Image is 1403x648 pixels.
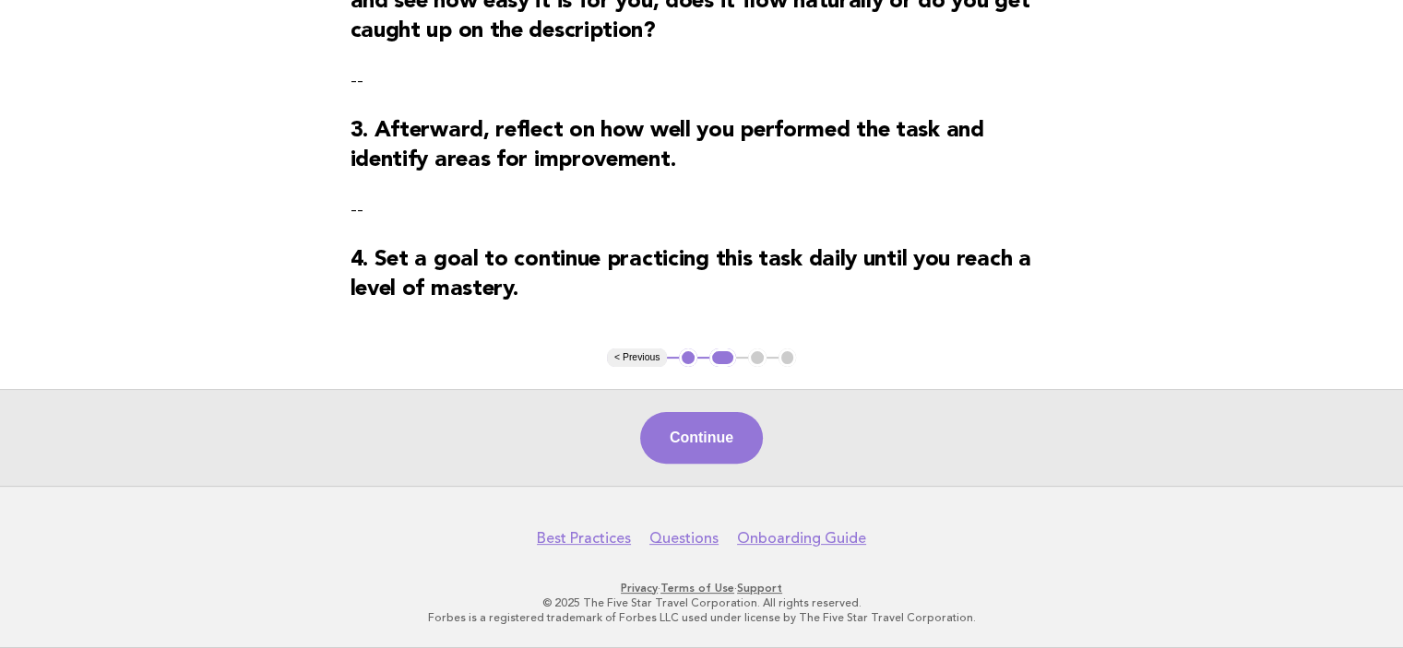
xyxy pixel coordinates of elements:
strong: 4. Set a goal to continue practicing this task daily until you reach a level of mastery. [351,249,1031,300]
a: Privacy [621,582,658,595]
p: -- [351,68,1053,94]
p: · · [137,581,1266,595]
strong: 3. Afterward, reflect on how well you performed the task and identify areas for improvement. [351,120,984,171]
p: Forbes is a registered trademark of Forbes LLC used under license by The Five Star Travel Corpora... [137,610,1266,625]
a: Onboarding Guide [737,529,866,548]
a: Support [737,582,782,595]
button: Continue [640,412,763,464]
p: © 2025 The Five Star Travel Corporation. All rights reserved. [137,595,1266,610]
p: -- [351,197,1053,223]
a: Best Practices [537,529,631,548]
button: < Previous [607,348,667,367]
a: Terms of Use [660,582,734,595]
button: 2 [709,348,736,367]
a: Questions [649,529,719,548]
button: 1 [679,348,697,367]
